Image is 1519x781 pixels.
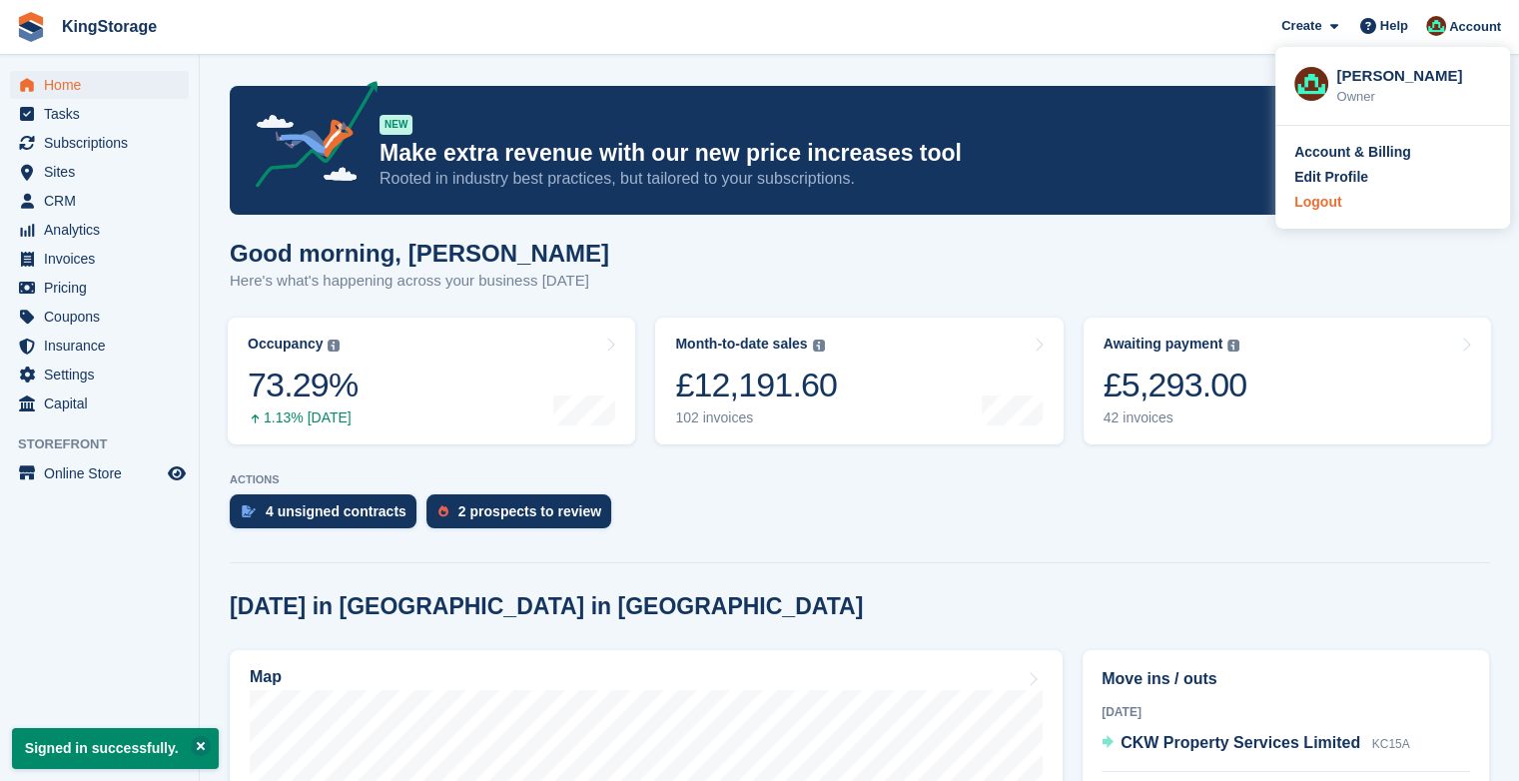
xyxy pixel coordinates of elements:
img: icon-info-grey-7440780725fd019a000dd9b08b2336e03edf1995a4989e88bcd33f0948082b44.svg [1227,340,1239,352]
a: Month-to-date sales £12,191.60 102 invoices [655,318,1063,444]
p: Rooted in industry best practices, but tailored to your subscriptions. [380,168,1314,190]
a: menu [10,187,189,215]
div: 73.29% [248,365,358,405]
img: stora-icon-8386f47178a22dfd0bd8f6a31ec36ba5ce8667c1dd55bd0f319d3a0aa187defe.svg [16,12,46,42]
span: Sites [44,158,164,186]
a: Account & Billing [1294,142,1491,163]
span: Settings [44,361,164,389]
div: 42 invoices [1104,409,1247,426]
a: 4 unsigned contracts [230,494,426,538]
div: 2 prospects to review [458,503,601,519]
div: £5,293.00 [1104,365,1247,405]
span: Create [1281,16,1321,36]
a: menu [10,129,189,157]
span: Subscriptions [44,129,164,157]
span: Home [44,71,164,99]
img: John King [1426,16,1446,36]
span: Analytics [44,216,164,244]
p: ACTIONS [230,473,1489,486]
a: Occupancy 73.29% 1.13% [DATE] [228,318,635,444]
span: CKW Property Services Limited [1121,734,1360,751]
img: icon-info-grey-7440780725fd019a000dd9b08b2336e03edf1995a4989e88bcd33f0948082b44.svg [813,340,825,352]
a: menu [10,216,189,244]
h2: Map [250,668,282,686]
span: Pricing [44,274,164,302]
h2: [DATE] in [GEOGRAPHIC_DATA] in [GEOGRAPHIC_DATA] [230,593,863,620]
span: Online Store [44,459,164,487]
a: menu [10,158,189,186]
a: menu [10,274,189,302]
p: Here's what's happening across your business [DATE] [230,270,609,293]
img: John King [1294,67,1328,101]
span: Capital [44,390,164,417]
img: prospect-51fa495bee0391a8d652442698ab0144808aea92771e9ea1ae160a38d050c398.svg [438,505,448,517]
div: 1.13% [DATE] [248,409,358,426]
a: Awaiting payment £5,293.00 42 invoices [1084,318,1491,444]
a: CKW Property Services Limited KC15A [1102,731,1410,757]
a: Preview store [165,461,189,485]
div: Month-to-date sales [675,336,807,353]
img: contract_signature_icon-13c848040528278c33f63329250d36e43548de30e8caae1d1a13099fd9432cc5.svg [242,505,256,517]
a: Logout [1294,192,1491,213]
div: Edit Profile [1294,167,1368,188]
h2: Move ins / outs [1102,667,1470,691]
a: menu [10,303,189,331]
span: Coupons [44,303,164,331]
img: price-adjustments-announcement-icon-8257ccfd72463d97f412b2fc003d46551f7dbcb40ab6d574587a9cd5c0d94... [239,81,379,195]
div: 4 unsigned contracts [266,503,406,519]
span: Invoices [44,245,164,273]
div: £12,191.60 [675,365,837,405]
a: menu [10,390,189,417]
span: CRM [44,187,164,215]
h1: Good morning, [PERSON_NAME] [230,240,609,267]
a: 2 prospects to review [426,494,621,538]
div: Logout [1294,192,1341,213]
div: [PERSON_NAME] [1336,65,1491,83]
a: KingStorage [54,10,165,43]
span: KC15A [1372,737,1410,751]
a: menu [10,245,189,273]
span: Insurance [44,332,164,360]
a: menu [10,361,189,389]
div: [DATE] [1102,703,1470,721]
a: menu [10,332,189,360]
span: Tasks [44,100,164,128]
p: Signed in successfully. [12,728,219,769]
img: icon-info-grey-7440780725fd019a000dd9b08b2336e03edf1995a4989e88bcd33f0948082b44.svg [328,340,340,352]
a: menu [10,71,189,99]
span: Storefront [18,434,199,454]
div: 102 invoices [675,409,837,426]
a: menu [10,459,189,487]
div: Awaiting payment [1104,336,1223,353]
div: NEW [380,115,412,135]
div: Account & Billing [1294,142,1411,163]
a: menu [10,100,189,128]
span: Help [1380,16,1408,36]
p: Make extra revenue with our new price increases tool [380,139,1314,168]
div: Owner [1336,87,1491,107]
span: Account [1449,17,1501,37]
div: Occupancy [248,336,323,353]
a: Edit Profile [1294,167,1491,188]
